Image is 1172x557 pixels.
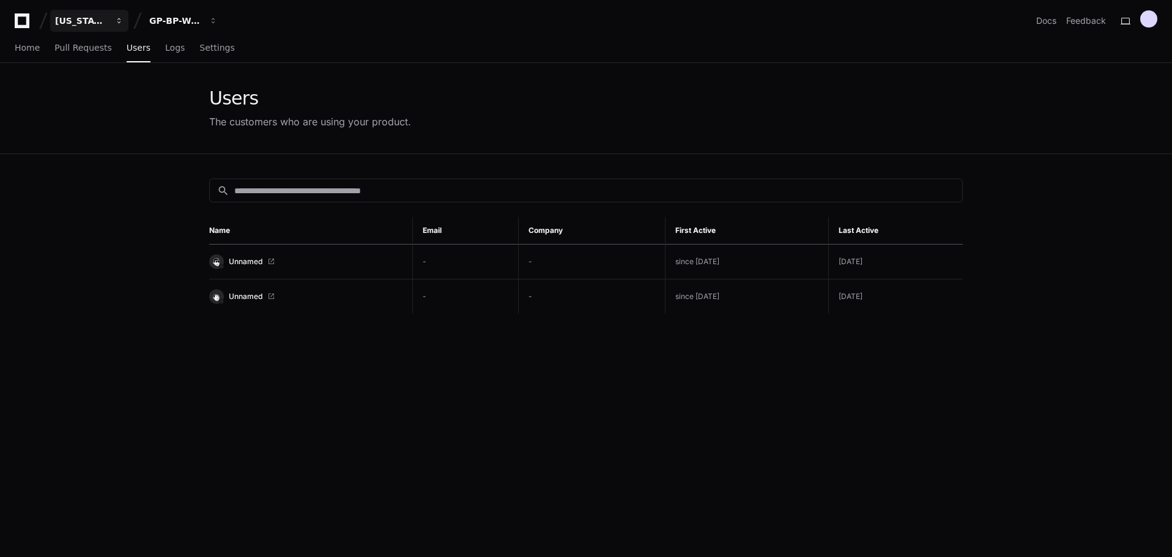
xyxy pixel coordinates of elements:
td: since [DATE] [665,279,828,314]
button: GP-BP-WoodProducts [144,10,223,32]
span: Unnamed [229,292,262,301]
button: Feedback [1066,15,1106,27]
a: Users [127,34,150,62]
td: since [DATE] [665,245,828,279]
a: Unnamed [209,254,402,269]
th: First Active [665,217,828,245]
td: [DATE] [828,279,963,314]
td: [DATE] [828,245,963,279]
th: Name [209,217,413,245]
span: Home [15,44,40,51]
th: Company [518,217,665,245]
td: - [413,245,519,279]
div: [US_STATE] Pacific [55,15,108,27]
img: 6.svg [210,256,222,267]
a: Unnamed [209,289,402,304]
div: The customers who are using your product. [209,114,411,129]
span: Logs [165,44,185,51]
td: - [518,279,665,314]
a: Settings [199,34,234,62]
a: Docs [1036,15,1056,27]
img: 10.svg [210,290,222,302]
mat-icon: search [217,185,229,197]
span: Users [127,44,150,51]
div: Users [209,87,411,109]
td: - [518,245,665,279]
a: Home [15,34,40,62]
span: Pull Requests [54,44,111,51]
span: Settings [199,44,234,51]
td: - [413,279,519,314]
span: Unnamed [229,257,262,267]
th: Last Active [828,217,963,245]
th: Email [413,217,519,245]
div: GP-BP-WoodProducts [149,15,202,27]
a: Logs [165,34,185,62]
a: Pull Requests [54,34,111,62]
button: [US_STATE] Pacific [50,10,128,32]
